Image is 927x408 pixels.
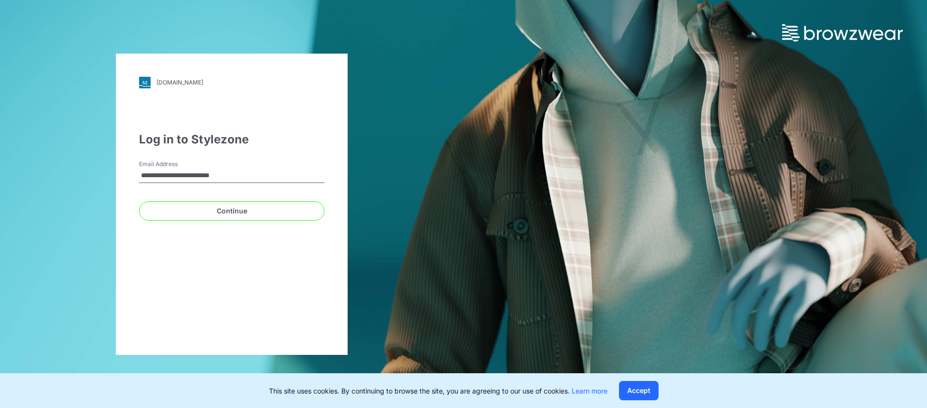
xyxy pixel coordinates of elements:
label: Email Address [139,160,207,169]
img: browzwear-logo.73288ffb.svg [782,24,903,42]
a: Learn more [572,387,607,395]
div: Log in to Stylezone [139,131,324,148]
a: [DOMAIN_NAME] [139,77,324,88]
img: svg+xml;base64,PHN2ZyB3aWR0aD0iMjgiIGhlaWdodD0iMjgiIHZpZXdCb3g9IjAgMCAyOCAyOCIgZmlsbD0ibm9uZSIgeG... [139,77,151,88]
div: [DOMAIN_NAME] [156,79,203,86]
button: Continue [139,201,324,221]
button: Accept [619,381,659,400]
p: This site uses cookies. By continuing to browse the site, you are agreeing to our use of cookies. [269,386,607,396]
